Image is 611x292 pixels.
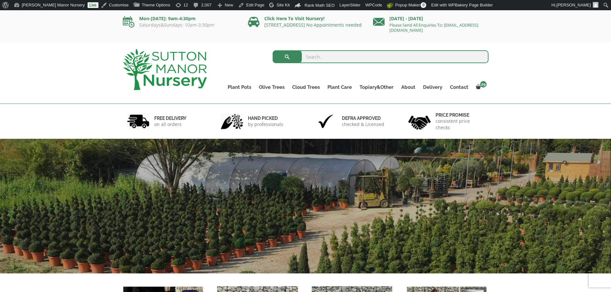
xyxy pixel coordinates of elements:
[288,83,324,92] a: Cloud Trees
[389,22,478,33] a: Please Send All Enquiries To: [EMAIL_ADDRESS][DOMAIN_NAME]
[342,121,384,128] p: checked & Licensed
[255,83,288,92] a: Olive Trees
[264,15,325,21] a: Click Here To Visit Nursery!
[472,83,488,92] a: 29
[221,113,243,129] img: 2.jpg
[123,15,238,22] p: Mon-[DATE]: 9am-4:30pm
[480,81,487,88] span: 29
[224,83,255,92] a: Plant Pots
[436,118,484,131] p: consistent price checks
[420,2,426,8] span: 0
[304,3,335,8] span: Rank Math SEO
[419,83,446,92] a: Delivery
[273,50,488,63] input: Search...
[154,115,186,121] h6: FREE DELIVERY
[408,112,431,131] img: 4.jpg
[264,22,362,28] a: [STREET_ADDRESS] No Appointments needed
[276,3,290,7] span: Site Kit
[324,83,356,92] a: Plant Care
[397,83,419,92] a: About
[123,22,238,28] p: Saturdays&Sundays: 10am-3:30pm
[88,2,98,8] a: Live
[356,83,397,92] a: Topiary&Other
[556,3,591,7] span: [PERSON_NAME]
[373,15,488,22] p: [DATE] - [DATE]
[248,115,283,121] h6: hand picked
[123,49,207,90] img: logo
[446,83,472,92] a: Contact
[248,121,283,128] p: by professionals
[127,113,149,129] img: 1.jpg
[315,113,337,129] img: 3.jpg
[342,115,384,121] h6: Defra approved
[154,121,186,128] p: on all orders
[436,112,484,118] h6: Price promise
